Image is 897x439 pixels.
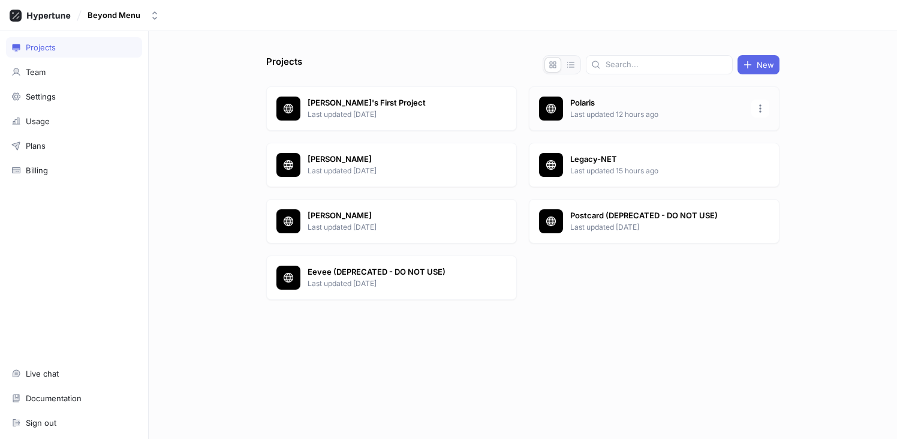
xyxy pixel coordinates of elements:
[26,166,48,175] div: Billing
[83,5,164,25] button: Beyond Menu
[570,210,744,222] p: Postcard (DEPRECATED - DO NOT USE)
[570,222,744,233] p: Last updated [DATE]
[308,266,481,278] p: Eevee (DEPRECATED - DO NOT USE)
[6,388,142,408] a: Documentation
[308,97,481,109] p: [PERSON_NAME]'s First Project
[570,154,744,166] p: Legacy-NET
[570,109,744,120] p: Last updated 12 hours ago
[26,43,56,52] div: Projects
[26,67,46,77] div: Team
[308,109,481,120] p: Last updated [DATE]
[26,393,82,403] div: Documentation
[26,116,50,126] div: Usage
[570,166,744,176] p: Last updated 15 hours ago
[570,97,744,109] p: Polaris
[26,369,59,378] div: Live chat
[6,62,142,82] a: Team
[308,210,481,222] p: [PERSON_NAME]
[6,160,142,181] a: Billing
[26,418,56,428] div: Sign out
[6,111,142,131] a: Usage
[6,136,142,156] a: Plans
[26,92,56,101] div: Settings
[6,86,142,107] a: Settings
[308,166,481,176] p: Last updated [DATE]
[308,154,481,166] p: [PERSON_NAME]
[308,222,481,233] p: Last updated [DATE]
[6,37,142,58] a: Projects
[738,55,779,74] button: New
[266,55,302,74] p: Projects
[308,278,481,289] p: Last updated [DATE]
[757,61,774,68] span: New
[606,59,727,71] input: Search...
[26,141,46,151] div: Plans
[88,10,140,20] div: Beyond Menu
